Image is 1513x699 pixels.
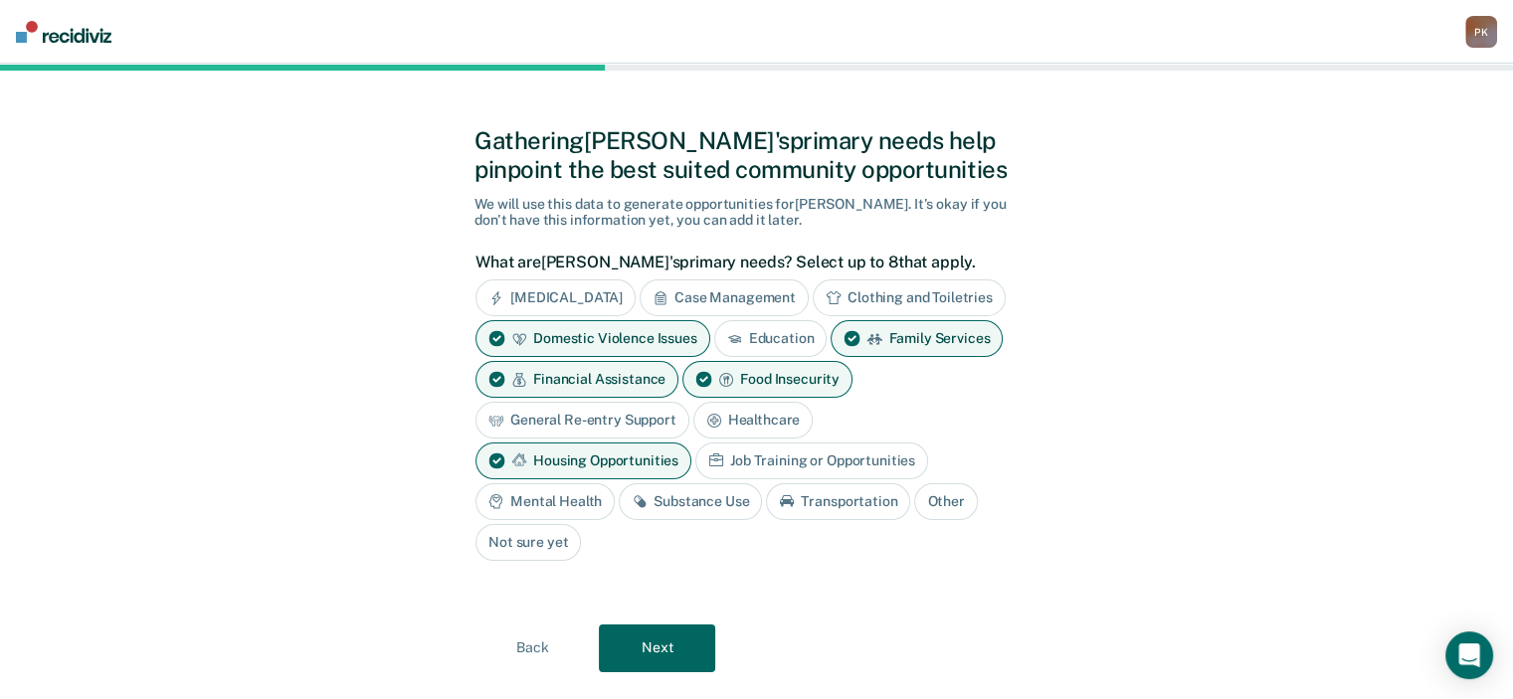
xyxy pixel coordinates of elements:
[813,279,1006,316] div: Clothing and Toiletries
[914,483,977,520] div: Other
[1465,16,1497,48] div: P K
[475,361,678,398] div: Financial Assistance
[714,320,828,357] div: Education
[475,483,615,520] div: Mental Health
[1445,631,1493,679] div: Open Intercom Messenger
[475,524,581,561] div: Not sure yet
[766,483,910,520] div: Transportation
[474,196,1039,230] div: We will use this data to generate opportunities for [PERSON_NAME] . It's okay if you don't have t...
[599,624,715,672] button: Next
[695,442,928,479] div: Job Training or Opportunities
[474,126,1039,184] div: Gathering [PERSON_NAME]'s primary needs help pinpoint the best suited community opportunities
[831,320,1003,357] div: Family Services
[475,253,1028,271] label: What are [PERSON_NAME]'s primary needs? Select up to 8 that apply.
[640,279,809,316] div: Case Management
[682,361,852,398] div: Food Insecurity
[474,624,591,672] button: Back
[16,21,111,43] img: Recidiviz
[475,402,689,438] div: General Re-entry Support
[475,442,691,479] div: Housing Opportunities
[475,320,710,357] div: Domestic Violence Issues
[1465,16,1497,48] button: PK
[475,279,636,316] div: [MEDICAL_DATA]
[619,483,762,520] div: Substance Use
[693,402,814,438] div: Healthcare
